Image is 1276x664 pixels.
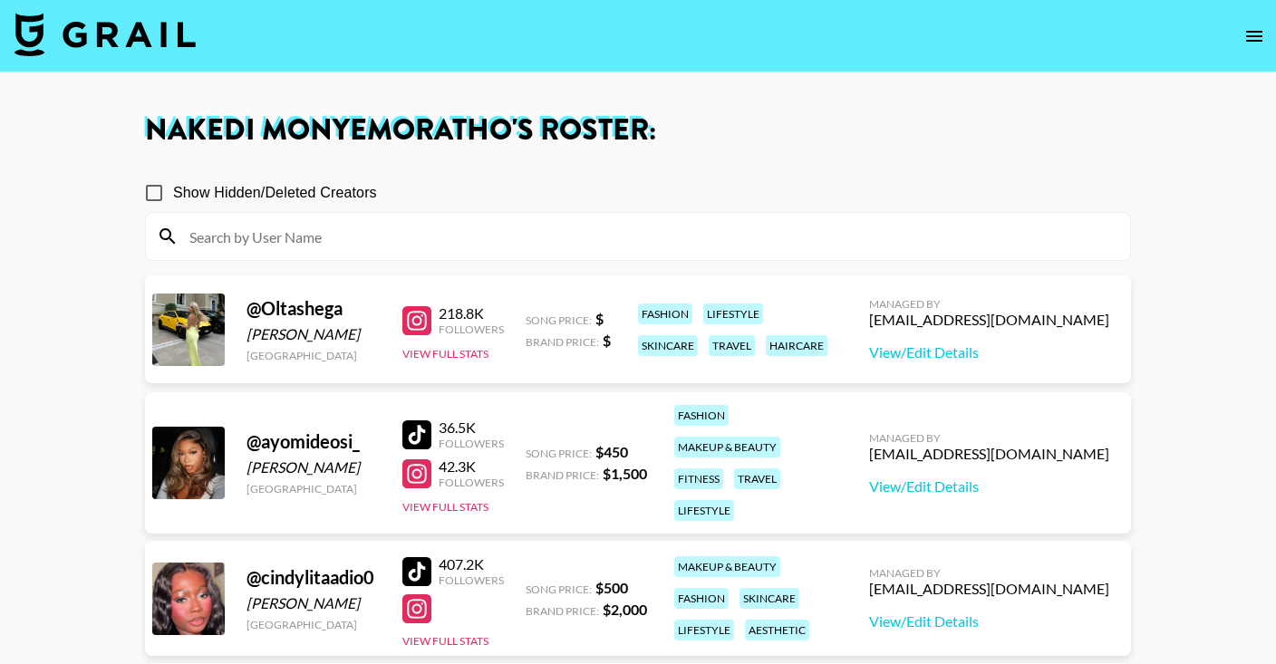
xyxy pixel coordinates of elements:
span: Brand Price: [526,468,599,482]
div: [EMAIL_ADDRESS][DOMAIN_NAME] [869,311,1109,329]
div: fashion [638,303,692,324]
div: makeup & beauty [674,437,780,457]
a: View/Edit Details [869,612,1109,630]
div: Managed By [869,297,1109,311]
strong: $ 2,000 [603,601,647,618]
span: Song Price: [526,313,592,327]
div: travel [734,468,780,489]
div: [EMAIL_ADDRESS][DOMAIN_NAME] [869,445,1109,463]
div: lifestyle [703,303,763,324]
a: View/Edit Details [869,477,1109,496]
div: [PERSON_NAME] [246,458,381,476]
div: fitness [674,468,723,489]
div: [GEOGRAPHIC_DATA] [246,482,381,496]
strong: $ 1,500 [603,465,647,482]
div: skincare [739,588,799,609]
strong: $ [595,310,604,327]
div: fashion [674,588,729,609]
strong: $ 450 [595,443,628,460]
div: 36.5K [439,419,504,437]
span: Brand Price: [526,604,599,618]
div: aesthetic [745,620,809,640]
div: fashion [674,405,729,426]
div: Followers [439,573,504,587]
div: 42.3K [439,457,504,476]
div: Followers [439,476,504,489]
div: skincare [638,335,698,356]
div: lifestyle [674,620,734,640]
button: View Full Stats [402,500,488,514]
button: View Full Stats [402,347,488,361]
div: [GEOGRAPHIC_DATA] [246,349,381,362]
div: [PERSON_NAME] [246,594,381,612]
strong: $ 500 [595,579,628,596]
strong: $ [603,332,611,349]
div: Followers [439,322,504,336]
span: Brand Price: [526,335,599,349]
div: [EMAIL_ADDRESS][DOMAIN_NAME] [869,580,1109,598]
button: open drawer [1236,18,1272,54]
div: haircare [766,335,827,356]
div: Managed By [869,566,1109,580]
div: @ Oltashega [246,297,381,320]
div: 218.8K [439,304,504,322]
button: View Full Stats [402,634,488,648]
div: [PERSON_NAME] [246,325,381,343]
div: [GEOGRAPHIC_DATA] [246,618,381,631]
div: @ cindylitaadio0 [246,566,381,589]
span: Show Hidden/Deleted Creators [173,182,377,204]
div: @ ayomideosi_ [246,430,381,453]
div: 407.2K [439,555,504,573]
span: Song Price: [526,582,592,596]
div: travel [709,335,755,356]
img: Grail Talent [14,13,196,56]
div: makeup & beauty [674,556,780,577]
input: Search by User Name [179,222,1119,251]
div: lifestyle [674,500,734,521]
div: Managed By [869,431,1109,445]
span: Song Price: [526,447,592,460]
a: View/Edit Details [869,343,1109,361]
div: Followers [439,437,504,450]
h1: Nakedi Monyemoratho 's Roster: [145,116,1131,145]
